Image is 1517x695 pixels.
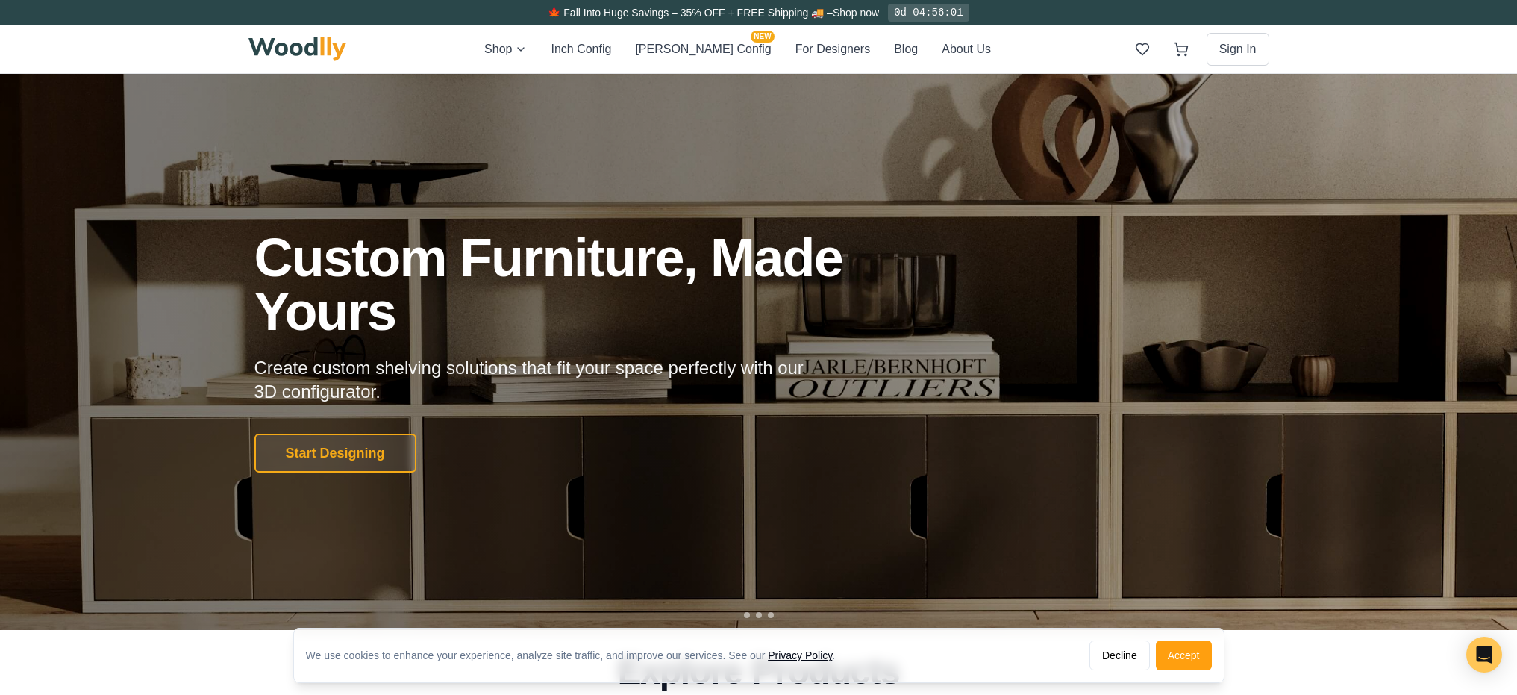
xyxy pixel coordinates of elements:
[894,40,918,59] button: Blog
[484,40,527,59] button: Shop
[1466,637,1502,673] div: Open Intercom Messenger
[1156,641,1212,670] button: Accept
[254,434,416,473] button: Start Designing
[254,356,828,404] p: Create custom shelving solutions that fit your space perfectly with our 3D configurator.
[551,40,611,59] button: Inch Config
[306,648,848,663] div: We use cookies to enhance your experience, analyze site traffic, and improve our services. See our .
[833,7,879,19] a: Shop now
[942,40,991,59] button: About Us
[795,40,870,59] button: For Designers
[548,7,832,19] span: 🍁 Fall Into Huge Savings – 35% OFF + FREE Shipping 🚚 –
[254,231,923,338] h1: Custom Furniture, Made Yours
[751,31,774,43] span: NEW
[1207,33,1269,66] button: Sign In
[248,37,347,61] img: Woodlly
[768,649,832,661] a: Privacy Policy
[1089,641,1150,670] button: Decline
[888,4,969,22] div: 0d 04:56:01
[635,40,771,59] button: [PERSON_NAME] ConfigNEW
